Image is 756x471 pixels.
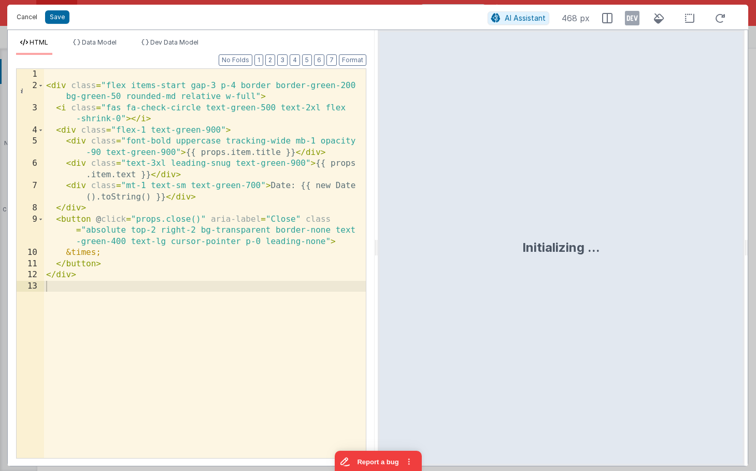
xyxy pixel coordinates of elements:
[219,54,252,66] button: No Folds
[326,54,337,66] button: 7
[254,54,263,66] button: 1
[45,10,69,24] button: Save
[17,158,44,180] div: 6
[17,259,44,270] div: 11
[522,239,600,256] div: Initializing ...
[17,69,44,80] div: 1
[265,54,275,66] button: 2
[17,281,44,292] div: 13
[17,125,44,136] div: 4
[562,12,590,24] span: 468 px
[17,269,44,281] div: 12
[277,54,288,66] button: 3
[17,214,44,248] div: 9
[11,10,42,24] button: Cancel
[30,38,48,46] span: HTML
[82,38,117,46] span: Data Model
[290,54,300,66] button: 4
[17,180,44,203] div: 7
[17,80,44,103] div: 2
[150,38,198,46] span: Dev Data Model
[488,11,549,25] button: AI Assistant
[17,247,44,259] div: 10
[17,203,44,214] div: 8
[505,13,546,22] span: AI Assistant
[302,54,312,66] button: 5
[17,136,44,158] div: 5
[314,54,324,66] button: 6
[17,103,44,125] div: 3
[339,54,366,66] button: Format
